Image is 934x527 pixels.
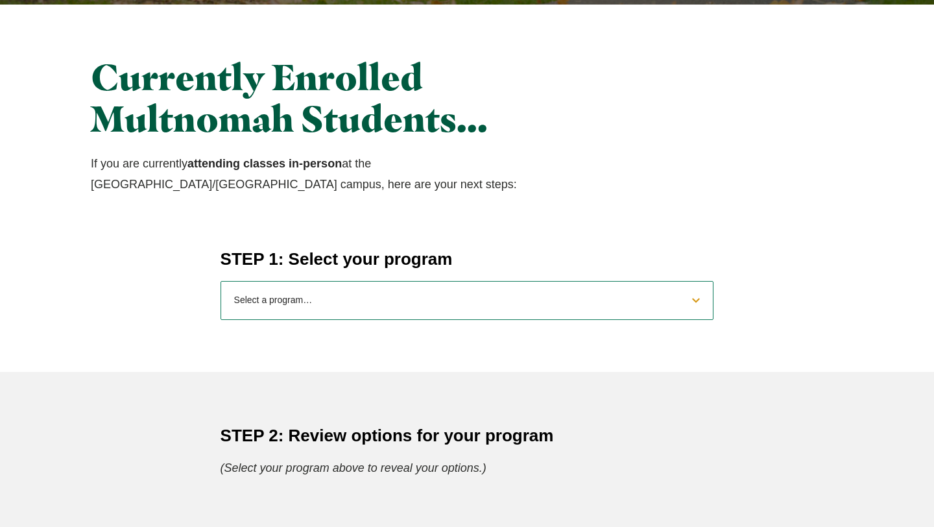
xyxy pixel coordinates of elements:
[187,157,342,170] strong: attending classes in-person
[91,56,584,140] h2: Currently Enrolled Multnomah Students…
[221,424,714,447] h4: STEP 2: Review options for your program
[221,247,714,271] h4: STEP 1: Select your program
[91,153,584,195] p: If you are currently at the [GEOGRAPHIC_DATA]/[GEOGRAPHIC_DATA] campus, here are your next steps:
[221,461,486,474] em: (Select your program above to reveal your options.)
